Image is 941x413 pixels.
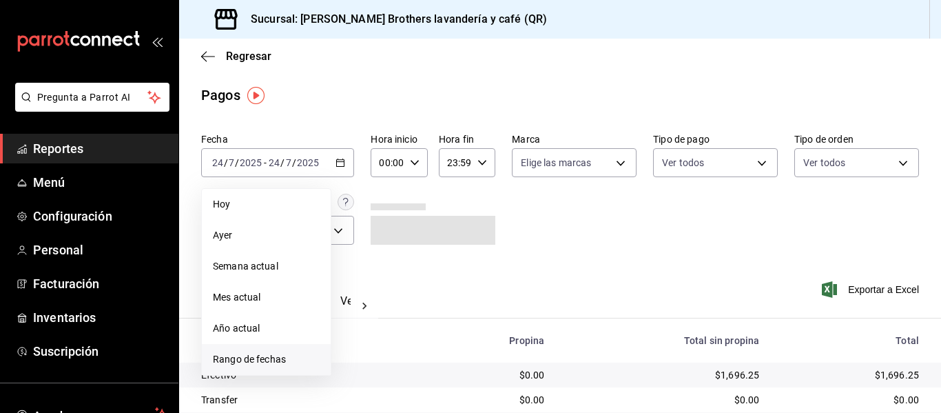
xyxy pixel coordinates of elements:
span: Suscripción [33,342,167,361]
label: Hora inicio [371,134,427,144]
input: ---- [239,157,262,168]
div: $0.00 [437,368,544,382]
span: Ayer [213,228,320,243]
button: Exportar a Excel [825,281,919,298]
img: Tooltip marker [247,87,265,104]
span: / [224,157,228,168]
span: Elige las marcas [521,156,591,170]
button: Regresar [201,50,271,63]
div: $1,696.25 [781,368,919,382]
input: -- [211,157,224,168]
a: Pregunta a Parrot AI [10,100,169,114]
div: $1,696.25 [566,368,759,382]
span: Menú [33,173,167,192]
span: Semana actual [213,259,320,274]
div: $0.00 [781,393,919,407]
span: Año actual [213,321,320,336]
div: Total [781,335,919,346]
button: Pregunta a Parrot AI [15,83,169,112]
label: Tipo de pago [653,134,778,144]
span: Mes actual [213,290,320,305]
span: Rango de fechas [213,352,320,367]
span: / [280,157,285,168]
label: Fecha [201,134,354,144]
span: Regresar [226,50,271,63]
div: $0.00 [566,393,759,407]
label: Marca [512,134,637,144]
span: - [264,157,267,168]
div: Transfer [201,393,415,407]
div: $0.00 [437,393,544,407]
span: Hoy [213,197,320,212]
button: open_drawer_menu [152,36,163,47]
span: Facturación [33,274,167,293]
label: Hora fin [439,134,495,144]
span: / [235,157,239,168]
span: Personal [33,241,167,259]
span: Inventarios [33,308,167,327]
input: -- [228,157,235,168]
div: Total sin propina [566,335,759,346]
input: -- [285,157,292,168]
input: ---- [296,157,320,168]
span: / [292,157,296,168]
label: Tipo de orden [794,134,919,144]
span: Pregunta a Parrot AI [37,90,148,105]
span: Ver todos [662,156,704,170]
input: -- [268,157,280,168]
div: Pagos [201,85,240,105]
span: Configuración [33,207,167,225]
button: Ver pagos [340,294,392,318]
span: Ver todos [803,156,845,170]
div: Propina [437,335,544,346]
span: Reportes [33,139,167,158]
h3: Sucursal: [PERSON_NAME] Brothers lavandería y café (QR) [240,11,547,28]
